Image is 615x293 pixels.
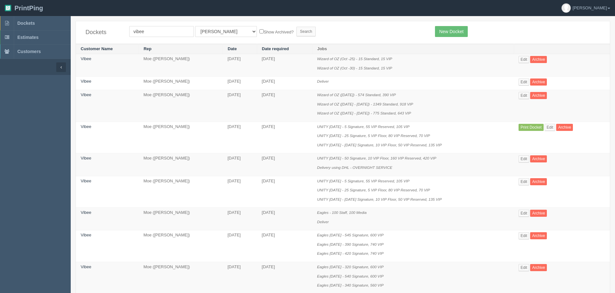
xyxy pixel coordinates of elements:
td: Moe ([PERSON_NAME]) [139,230,223,262]
a: Edit [545,124,555,131]
i: Eagles [DATE] - 320 Signature, 600 VIP [317,265,384,269]
i: UNITY [DATE] - 25 Signature, 5 VIP Floor, 80 VIP Reserved, 70 VIP [317,188,430,192]
a: Edit [519,56,529,63]
a: Vibee [81,210,91,215]
a: Archive [530,178,547,185]
i: Delivery using DHL - OVERNIGHT SERVICE [317,165,392,169]
a: New Docket [435,26,467,37]
i: Eagles [DATE] - 390 Signature, 740 VIP [317,242,384,246]
i: Wizard of OZ ([DATE] - [DATE]) - 775 Standard, 643 VIP [317,111,411,115]
a: Vibee [81,233,91,237]
a: Archive [530,92,547,99]
i: Eagles [DATE] - 340 Signature, 560 VIP [317,283,384,287]
a: Customer Name [81,46,113,51]
td: [DATE] [223,176,257,208]
a: Vibee [81,156,91,160]
td: Moe ([PERSON_NAME]) [139,176,223,208]
a: Rep [144,46,152,51]
td: [DATE] [257,122,312,153]
td: Moe ([PERSON_NAME]) [139,153,223,176]
td: Moe ([PERSON_NAME]) [139,77,223,90]
td: Moe ([PERSON_NAME]) [139,122,223,153]
input: Show Archived? [259,29,264,33]
a: Edit [519,232,529,239]
span: Customers [17,49,41,54]
span: Estimates [17,35,39,40]
a: Archive [530,155,547,162]
img: avatar_default-7531ab5dedf162e01f1e0bb0964e6a185e93c5c22dfe317fb01d7f8cd2b1632c.jpg [562,4,571,13]
td: [DATE] [223,153,257,176]
i: UNITY [DATE] - 25 Signature, 5 VIP Floor, 80 VIP Reserved, 70 VIP [317,133,430,138]
td: [DATE] [223,208,257,230]
td: [DATE] [223,54,257,77]
a: Edit [519,78,529,86]
td: [DATE] [257,176,312,208]
td: [DATE] [223,90,257,122]
a: Archive [530,264,547,271]
td: [DATE] [257,208,312,230]
a: Date required [262,46,289,51]
a: Vibee [81,79,91,84]
input: Customer Name [129,26,194,37]
td: Moe ([PERSON_NAME]) [139,90,223,122]
a: Vibee [81,56,91,61]
span: Dockets [17,21,35,26]
td: [DATE] [257,77,312,90]
a: Vibee [81,264,91,269]
img: logo-3e63b451c926e2ac314895c53de4908e5d424f24456219fb08d385ab2e579770.png [5,5,11,11]
a: Archive [530,232,547,239]
td: [DATE] [257,153,312,176]
td: [DATE] [223,122,257,153]
a: Date [228,46,237,51]
i: UNITY [DATE] - [DATE] Signature, 10 VIP Floor, 50 VIP Reserved, 135 VIP [317,197,442,201]
td: [DATE] [223,77,257,90]
td: [DATE] [257,230,312,262]
label: Show Archived? [259,28,294,35]
i: Deliver [317,220,329,224]
i: UNITY [DATE] - 5 Signature, 55 VIP Reserved, 105 VIP [317,124,410,129]
i: Eagles - 100 Staff, 100 Media [317,210,366,215]
i: Wizard of OZ ([DATE]) - 574 Standard, 390 VIP [317,93,396,97]
a: Archive [530,78,547,86]
a: Vibee [81,92,91,97]
a: Archive [530,210,547,217]
a: Edit [519,155,529,162]
a: Edit [519,264,529,271]
input: Search [296,27,316,36]
i: Deliver [317,79,329,83]
td: [DATE] [257,54,312,77]
i: Wizard of OZ ([DATE] - [DATE]) - 1349 Standard, 918 VIP [317,102,413,106]
a: Archive [530,56,547,63]
h4: Dockets [86,29,120,36]
a: Print Docket [519,124,543,131]
i: UNITY [DATE] - [DATE] Signature, 10 VIP Floor, 50 VIP Reserved, 135 VIP [317,143,442,147]
td: [DATE] [223,230,257,262]
td: Moe ([PERSON_NAME]) [139,54,223,77]
i: UNITY [DATE] - 5 Signature, 55 VIP Reserved, 105 VIP [317,179,410,183]
a: Edit [519,178,529,185]
a: Vibee [81,124,91,129]
td: [DATE] [257,90,312,122]
i: Wizard of OZ (Oct -30) - 15 Standard, 15 VIP [317,66,392,70]
i: Eagles [DATE] - 540 Signature, 600 VIP [317,274,384,278]
a: Edit [519,92,529,99]
td: Moe ([PERSON_NAME]) [139,208,223,230]
i: Wizard of OZ (Oct -25) - 15 Standard, 15 VIP [317,57,392,61]
i: UNITY [DATE] - 50 Signature, 10 VIP Floor, 160 VIP Reserved, 420 VIP [317,156,436,160]
a: Edit [519,210,529,217]
th: Jobs [312,44,514,54]
a: Vibee [81,179,91,183]
i: Eagles [DATE] - 420 Signature, 740 VIP [317,251,384,255]
i: Eagles [DATE] - 545 Signature, 600 VIP [317,233,384,237]
a: Archive [556,124,573,131]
